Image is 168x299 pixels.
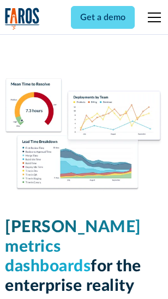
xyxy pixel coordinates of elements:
[141,4,163,30] div: menu
[5,8,40,30] img: Logo of the analytics and reporting company Faros.
[5,8,40,30] a: home
[5,219,141,275] span: [PERSON_NAME] metrics dashboards
[5,217,163,296] h1: for the enterprise reality
[71,6,135,29] a: Get a demo
[5,78,163,191] img: Dora Metrics Dashboard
